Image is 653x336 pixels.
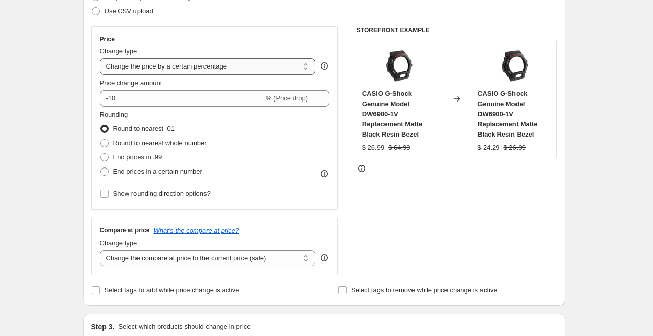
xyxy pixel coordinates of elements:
div: $ 26.99 [362,143,384,153]
h3: Price [100,35,115,43]
span: End prices in a certain number [113,167,202,175]
span: Change type [100,239,138,247]
span: Round to nearest whole number [113,139,207,147]
span: Select tags to add while price change is active [105,286,239,294]
h3: Compare at price [100,226,150,234]
span: CASIO G-Shock Genuine Model DW6900-1V Replacement Matte Black Resin Bezel [477,90,537,138]
span: Show rounding direction options? [113,190,211,197]
h6: STOREFRONT EXAMPLE [357,26,557,35]
span: Round to nearest .01 [113,125,175,132]
div: $ 24.29 [477,143,499,153]
strike: $ 64.99 [388,143,410,153]
input: -15 [100,90,264,107]
span: Select tags to remove while price change is active [351,286,497,294]
img: CASIO_G-Shock_Genuine_Model_DW6900-1V_Replacement_Matte_Black_Resin_Bezel_-_Master_of_Bling_-1469... [494,45,535,86]
p: Select which products should change in price [118,322,250,332]
div: help [319,253,329,263]
span: Use CSV upload [105,7,153,15]
span: % (Price drop) [266,94,308,102]
button: What's the compare at price? [154,227,239,234]
strike: $ 26.99 [504,143,526,153]
span: CASIO G-Shock Genuine Model DW6900-1V Replacement Matte Black Resin Bezel [362,90,422,138]
span: Price change amount [100,79,162,87]
h2: Step 3. [91,322,115,332]
img: CASIO_G-Shock_Genuine_Model_DW6900-1V_Replacement_Matte_Black_Resin_Bezel_-_Master_of_Bling_-1469... [379,45,419,86]
span: End prices in .99 [113,153,162,161]
div: help [319,61,329,71]
span: Change type [100,47,138,55]
span: Rounding [100,111,128,118]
